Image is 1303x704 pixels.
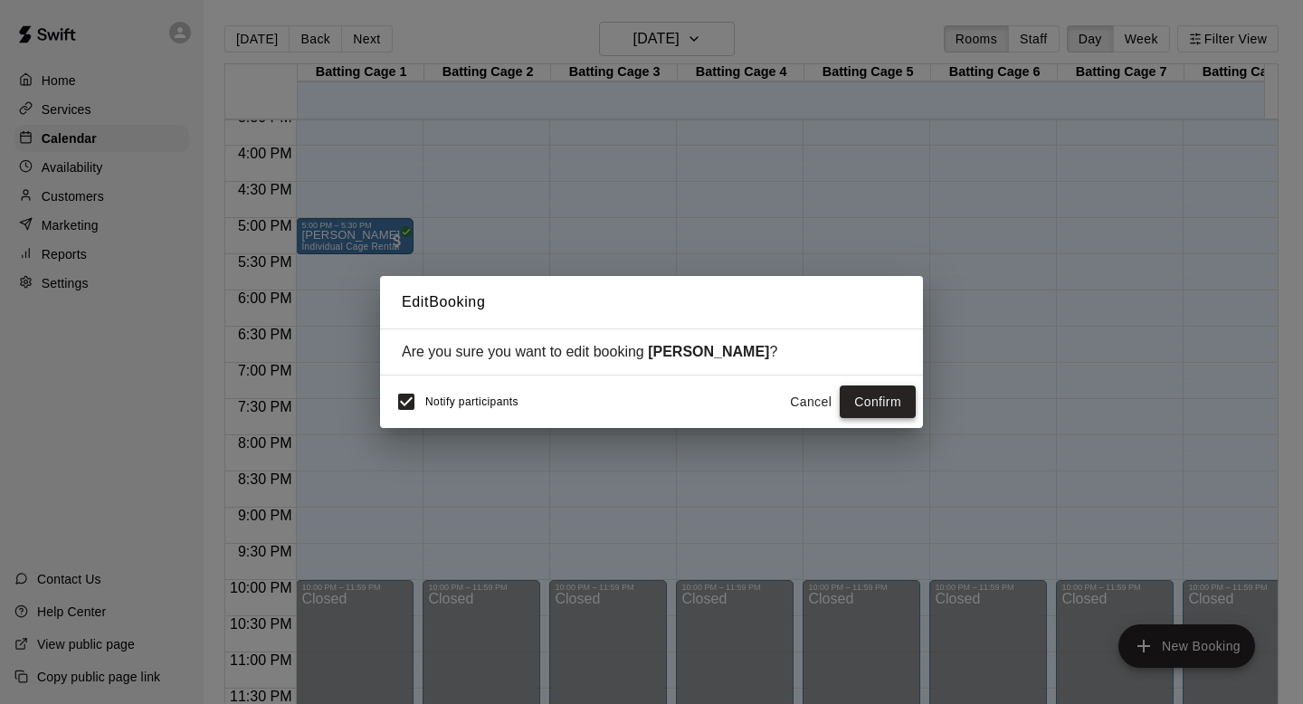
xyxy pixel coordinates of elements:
[648,344,769,359] strong: [PERSON_NAME]
[425,395,518,408] span: Notify participants
[402,344,901,360] div: Are you sure you want to edit booking ?
[380,276,923,328] h2: Edit Booking
[840,385,916,419] button: Confirm
[782,385,840,419] button: Cancel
